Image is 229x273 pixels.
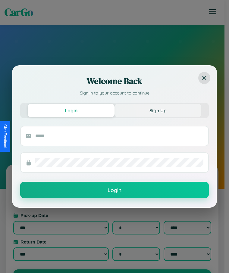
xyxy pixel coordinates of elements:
p: Sign in to your account to continue [20,90,209,97]
div: Give Feedback [3,124,7,149]
button: Login [20,182,209,198]
h2: Welcome Back [20,75,209,87]
button: Login [28,104,114,117]
button: Sign Up [114,104,201,117]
